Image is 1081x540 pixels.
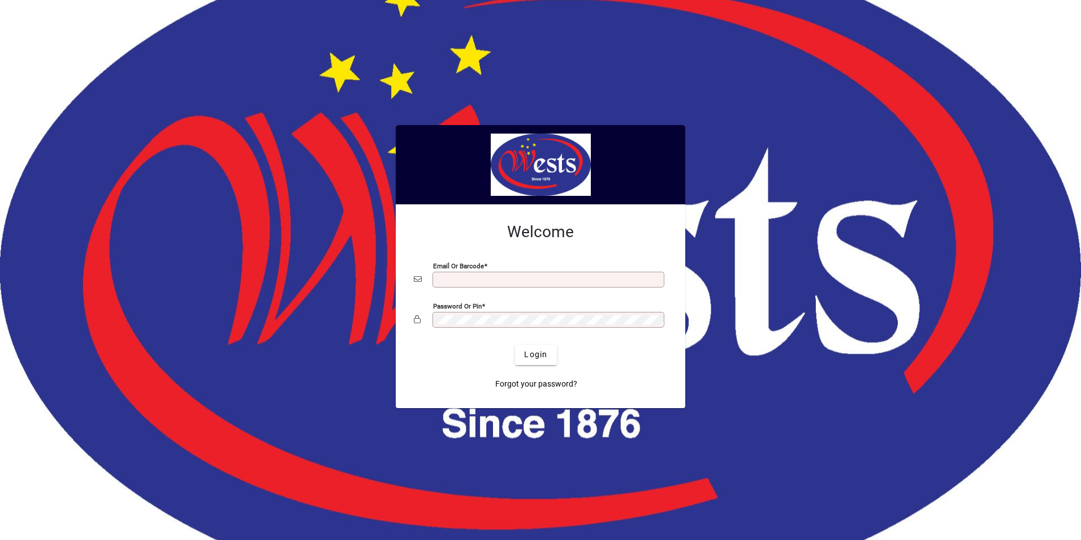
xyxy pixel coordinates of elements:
a: Forgot your password? [491,374,582,395]
span: Forgot your password? [495,378,577,390]
mat-label: Email or Barcode [433,262,484,269]
mat-label: Password or Pin [433,302,482,310]
button: Login [515,345,556,365]
span: Login [524,349,547,361]
h2: Welcome [414,222,667,242]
